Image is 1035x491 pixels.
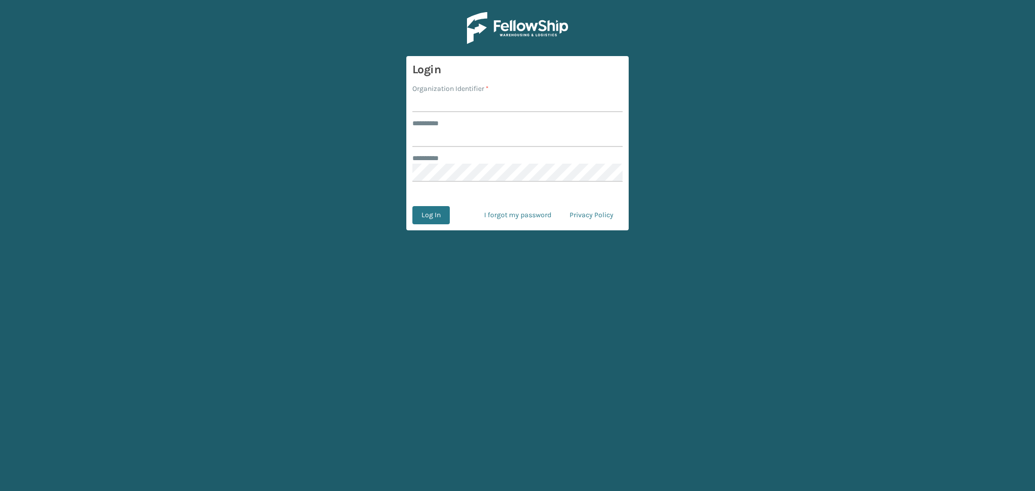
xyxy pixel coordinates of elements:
[412,62,623,77] h3: Login
[475,206,560,224] a: I forgot my password
[412,83,489,94] label: Organization Identifier
[560,206,623,224] a: Privacy Policy
[467,12,568,44] img: Logo
[412,206,450,224] button: Log In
